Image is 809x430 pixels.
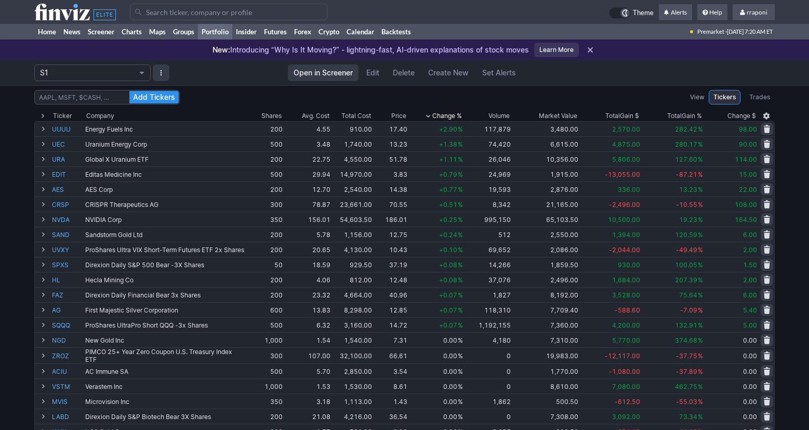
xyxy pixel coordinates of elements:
[52,379,83,394] a: VSTM
[605,171,640,178] span: -13,055.00
[52,212,83,227] a: NVDA
[246,212,284,227] td: 350
[432,111,462,121] span: Change %
[439,291,457,299] span: +0.07
[698,291,703,299] span: %
[612,231,640,239] span: 1,394.00
[612,155,640,163] span: 5,806.00
[52,394,83,409] a: MVIS
[284,347,331,363] td: 107.00
[745,90,775,105] a: Trades
[512,317,580,332] td: 7,360.00
[698,261,703,269] span: %
[443,336,457,344] span: 0.00
[690,92,705,102] label: View
[458,201,463,209] span: %
[246,242,284,257] td: 200
[698,276,703,284] span: %
[667,111,682,121] span: Total
[458,155,463,163] span: %
[608,216,640,224] span: 10,500.00
[439,186,457,193] span: +0.77
[735,216,757,224] span: 164.50
[680,306,697,314] span: -7.09
[612,336,640,344] span: 5,770.00
[373,287,408,302] td: 40.96
[331,332,373,347] td: 1,540.00
[246,347,284,363] td: 300
[246,166,284,181] td: 500
[261,111,282,121] div: Shares
[464,347,512,363] td: 0
[698,321,703,329] span: %
[284,197,331,212] td: 78.87
[458,321,463,329] span: %
[464,121,512,136] td: 117,879
[439,306,457,314] span: +0.07
[439,125,457,133] span: +2.90
[246,302,284,317] td: 600
[464,257,512,272] td: 14,266
[512,181,580,197] td: 2,876.00
[512,121,580,136] td: 3,480.00
[739,186,757,193] span: 22.00
[743,306,757,314] span: 5.40
[85,155,245,163] div: Global X Uranium ETF
[612,125,640,133] span: 2,570.00
[612,321,640,329] span: 4,200.00
[361,64,385,81] a: Edit
[331,212,373,227] td: 54,603.50
[373,363,408,379] td: 3.54
[512,166,580,181] td: 1,915.00
[373,166,408,181] td: 3.83
[735,155,757,163] span: 114.00
[294,68,353,78] span: Open in Screener
[85,201,245,209] div: CRISPR Therapeutics AG
[52,227,83,242] a: SAND
[698,125,703,133] span: %
[85,171,245,178] div: Editas Medicine Inc
[709,90,740,105] a: Tickers
[698,201,703,209] span: %
[331,317,373,332] td: 3,160.00
[698,171,703,178] span: %
[609,246,640,254] span: -2,044.00
[373,347,408,363] td: 66.61
[373,197,408,212] td: 70.55
[40,68,135,78] span: S1
[727,24,773,40] span: [DATE] 7:20 AM ET
[612,291,640,299] span: 3,528.00
[52,303,83,317] a: AG
[331,287,373,302] td: 4,664.00
[52,288,83,302] a: FAZ
[373,136,408,151] td: 13.23
[464,166,512,181] td: 24,969
[679,291,697,299] span: 75.64
[169,24,198,40] a: Groups
[85,216,245,224] div: NVIDIA Corp
[698,336,703,344] span: %
[512,287,580,302] td: 8,192.00
[246,121,284,136] td: 200
[676,171,697,178] span: -87.21
[458,231,463,239] span: %
[52,122,83,136] a: UUUU
[697,4,727,21] a: Help
[464,287,512,302] td: 1,827
[84,24,118,40] a: Screener
[464,332,512,347] td: 4,180
[464,317,512,332] td: 1,192,155
[85,140,245,148] div: Uranium Energy Corp
[698,352,703,360] span: %
[443,368,457,375] span: 0.00
[439,261,457,269] span: +0.08
[373,151,408,166] td: 51.78
[439,201,457,209] span: +0.51
[422,64,474,81] a: Create New
[331,227,373,242] td: 1,156.00
[302,111,329,121] div: Avg. Cost
[439,140,457,148] span: +1.38
[331,272,373,287] td: 812.00
[341,111,371,121] div: Total Cost
[458,246,463,254] span: %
